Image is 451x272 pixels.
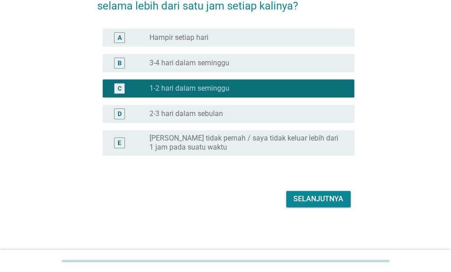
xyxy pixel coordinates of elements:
div: A [118,33,122,42]
div: C [118,83,122,93]
div: Selanjutnya [293,194,343,204]
label: [PERSON_NAME] tidak pernah / saya tidak keluar lebih dari 1 jam pada suatu waktu [149,134,340,152]
label: Hampir setiap hari [149,33,208,42]
label: 1-2 hari dalam seminggu [149,84,229,93]
button: Selanjutnya [286,191,351,207]
div: D [118,109,122,118]
label: 3-4 hari dalam seminggu [149,58,229,68]
div: B [118,58,122,68]
label: 2-3 hari dalam sebulan [149,109,223,118]
div: E [118,138,121,147]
